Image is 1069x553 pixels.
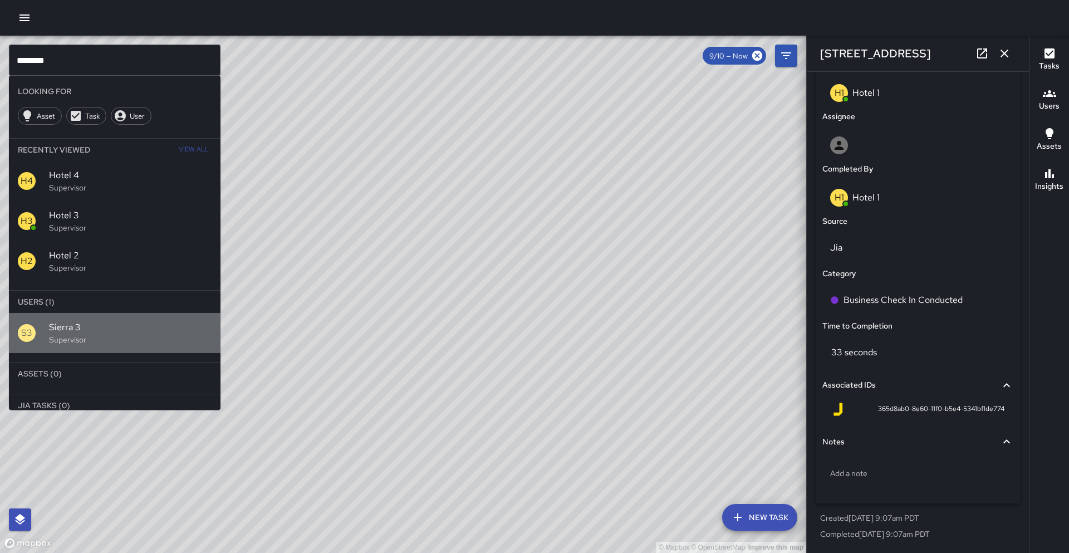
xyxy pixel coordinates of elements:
li: Looking For [9,80,220,102]
div: Asset [18,107,62,125]
div: Task [66,107,106,125]
p: Add a note [830,468,1006,479]
div: Associated IDs [822,373,1013,398]
button: Assets [1029,120,1069,160]
h6: Insights [1035,180,1063,193]
p: Hotel 1 [852,87,880,99]
p: Business Check In Conducted [844,293,963,307]
div: H3Hotel 3Supervisor [9,201,220,241]
button: New Task [722,504,797,531]
li: Recently Viewed [9,139,220,161]
div: H2Hotel 2Supervisor [9,241,220,281]
p: H2 [21,255,33,268]
span: Hotel 4 [49,169,212,182]
p: Supervisor [49,222,212,233]
p: Supervisor [49,334,212,345]
p: Completed [DATE] 9:07am PDT [820,528,1016,540]
span: Task [79,111,106,121]
span: 9/10 — Now [703,51,754,61]
li: Assets (0) [9,363,220,385]
h6: Associated IDs [822,379,876,391]
button: Users [1029,80,1069,120]
span: Sierra 3 [49,321,212,334]
button: Insights [1029,160,1069,200]
h6: Tasks [1039,60,1060,72]
button: Filters [775,45,797,67]
div: Notes [822,429,1013,455]
p: H4 [21,174,33,188]
h6: Category [822,268,856,280]
h6: Completed By [822,163,873,175]
p: 33 seconds [831,346,877,358]
div: User [111,107,151,125]
span: Hotel 2 [49,249,212,262]
li: Jia Tasks (0) [9,394,220,417]
div: 9/10 — Now [703,47,766,65]
h6: Users [1039,100,1060,112]
p: Created [DATE] 9:07am PDT [820,512,1016,523]
h6: Assignee [822,111,855,123]
p: Supervisor [49,182,212,193]
span: Asset [31,111,61,121]
p: H1 [835,86,844,100]
button: View All [176,139,212,161]
p: H1 [835,191,844,204]
button: Tasks [1029,40,1069,80]
p: H3 [21,214,33,228]
p: Jia [830,241,1006,255]
p: Supervisor [49,262,212,273]
li: Users (1) [9,291,220,313]
p: Hotel 1 [852,192,880,203]
span: 365d8ab0-8e60-11f0-b5e4-5341bf1de774 [878,404,1004,415]
p: S3 [21,326,32,340]
span: View All [179,141,209,159]
div: S3Sierra 3Supervisor [9,313,220,353]
div: H4Hotel 4Supervisor [9,161,220,201]
h6: Assets [1037,140,1062,153]
h6: Source [822,216,847,228]
span: User [124,111,151,121]
span: Hotel 3 [49,209,212,222]
h6: [STREET_ADDRESS] [820,45,931,62]
h6: Time to Completion [822,320,893,332]
h6: Notes [822,436,845,448]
